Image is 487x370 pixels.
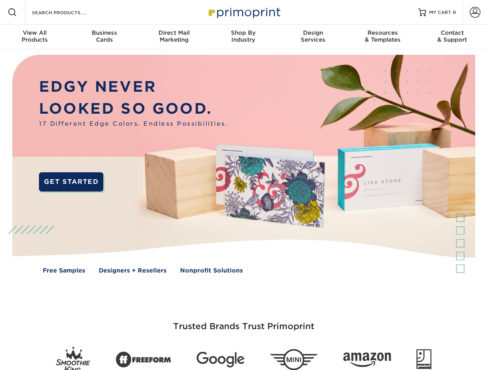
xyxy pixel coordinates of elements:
p: LOOKED SO GOOD. [39,98,228,120]
a: Nonprofit Solutions [180,266,243,275]
div: & Templates [348,29,417,43]
img: Amazon [343,353,391,367]
span: Business [69,29,139,36]
h3: Trusted Brands Trust Primoprint [18,303,469,341]
input: SEARCH PRODUCTS..... [31,8,106,17]
span: Contact [418,29,487,36]
span: Design [278,29,348,36]
div: Services [278,29,348,43]
span: MY CART [429,9,451,16]
div: Industry [209,29,278,43]
span: Direct Mail [139,29,209,36]
a: Free Samples [43,266,85,275]
span: Shop By [209,29,278,36]
span: 17 Different Edge Colors. Endless Possibilities. [39,119,228,128]
img: Goodwill [416,349,431,370]
a: Designers + Resellers [99,266,167,275]
img: Google [197,352,244,368]
span: Resources [348,29,417,36]
a: Direct MailMarketing [139,25,209,49]
a: BusinessCards [69,25,139,49]
div: & Support [418,29,487,43]
a: GET STARTED [39,172,103,192]
a: DesignServices [278,25,348,49]
a: Contact& Support [418,25,487,49]
a: Shop ByIndustry [209,25,278,49]
img: Primoprint [205,4,282,20]
p: EDGY NEVER [39,76,228,98]
div: Marketing [139,29,209,43]
span: 0 [453,10,456,15]
div: Cards [69,29,139,43]
a: Resources& Templates [348,25,417,49]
